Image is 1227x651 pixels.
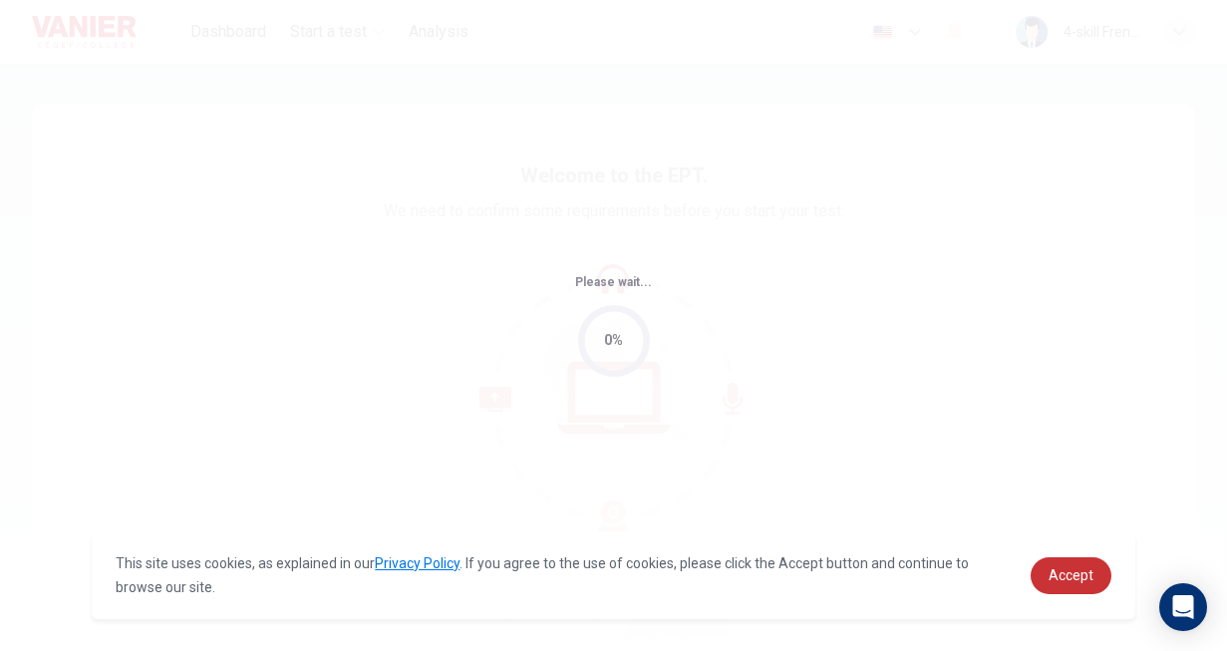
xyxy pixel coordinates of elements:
[575,275,652,289] span: Please wait...
[116,555,969,595] span: This site uses cookies, as explained in our . If you agree to the use of cookies, please click th...
[375,555,460,571] a: Privacy Policy
[1031,557,1111,594] a: dismiss cookie message
[92,531,1134,619] div: cookieconsent
[1049,567,1093,583] span: Accept
[1159,583,1207,631] div: Open Intercom Messenger
[604,329,623,352] div: 0%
